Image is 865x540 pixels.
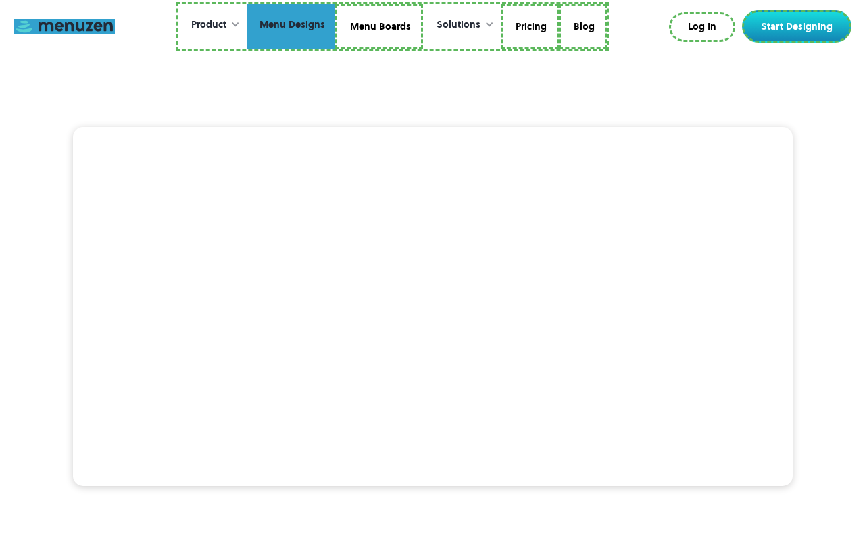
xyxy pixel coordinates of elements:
a: Pricing [501,4,559,50]
div: Solutions [423,4,501,46]
a: Log In [669,12,735,42]
a: Start Designing [742,10,851,43]
div: Product [178,4,247,46]
div: Product [191,18,226,32]
a: Blog [559,4,607,50]
div: Solutions [437,18,480,32]
a: Menu Designs [247,4,335,50]
a: Menu Boards [335,4,423,50]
